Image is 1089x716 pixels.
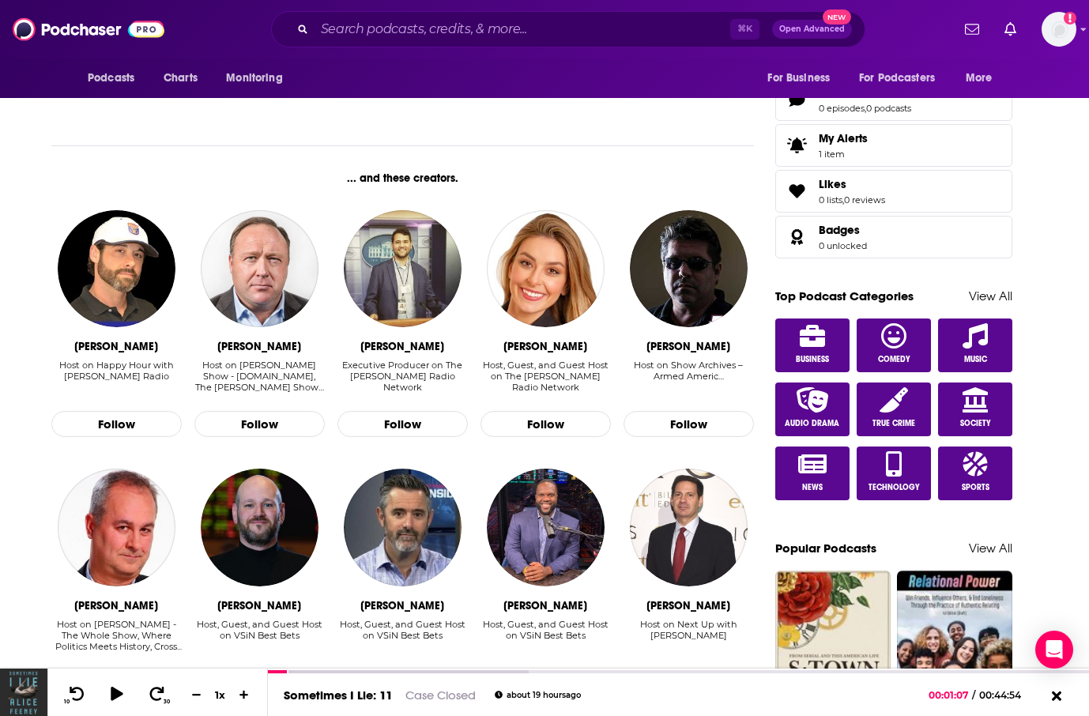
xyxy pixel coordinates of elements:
a: Top Podcast Categories [775,288,914,303]
span: My Alerts [819,131,868,145]
a: Show notifications dropdown [998,16,1023,43]
a: 0 podcasts [866,103,911,114]
img: Wes Reynolds [201,469,318,586]
a: Alex Jones [201,210,318,327]
a: Mark Halperin [630,469,747,586]
div: Host on Happy Hour with [PERSON_NAME] Radio [51,360,182,382]
button: open menu [756,63,850,93]
div: Host on Next Up with Mark Halperin [624,619,754,653]
div: Search podcasts, credits, & more... [271,11,865,47]
svg: Add a profile image [1064,12,1076,24]
div: Host, Guest, and Guest Host on The Howie Carr Radio Network [480,360,611,394]
div: Alex Jones [217,340,301,353]
div: Host, Guest, and Guest Host on VSiN Best Bets [337,619,468,653]
div: Host on Iain Dale - The Whole Show, Where Politics Meets History, Cross Question with Iain Dale, ... [51,619,182,653]
span: , [842,194,844,205]
span: Badges [819,223,860,237]
a: 0 unlocked [819,240,867,251]
a: Sometimes I Lie: 11 [284,688,393,703]
span: Logged in as nitabasu [1042,12,1076,47]
a: Technology [857,447,931,500]
img: S-Town [775,571,891,686]
button: Follow [624,411,754,438]
span: Audio Drama [785,419,839,428]
a: Badges [819,223,867,237]
span: For Business [767,67,830,89]
a: Badges [781,226,812,248]
span: For Podcasters [859,67,935,89]
div: Host, Guest, and Guest Host on VSiN Best Bets [194,619,325,653]
button: Follow [337,411,468,438]
button: 10 [61,685,91,705]
button: 30 [143,685,173,705]
a: True Crime [857,382,931,436]
button: open menu [215,63,303,93]
button: Follow [51,411,182,438]
span: Monitoring [226,67,282,89]
span: Likes [775,170,1012,213]
button: open menu [77,63,155,93]
a: Case Closed [405,688,476,703]
a: Charts [153,63,207,93]
a: Business [775,318,850,372]
a: 0 episodes [819,103,865,114]
button: open menu [955,63,1012,93]
div: Wes Reynolds [217,599,301,612]
a: Mark Walters [630,210,747,327]
div: 1 x [207,688,234,701]
span: 00:44:54 [975,689,1037,701]
div: Host on Next Up with [PERSON_NAME] [624,619,754,641]
span: Business [796,355,829,364]
span: , [865,103,866,114]
span: 10 [64,699,70,705]
span: / [972,689,975,701]
div: Femi Abebefe [503,599,587,612]
div: Host, Guest, and Guest Host on The [PERSON_NAME] Radio Network [480,360,611,393]
span: 1 item [819,149,868,160]
img: John Hardin [58,210,175,327]
a: Audio Drama [775,382,850,436]
div: Host, Guest, and Guest Host on VSiN Best Bets [480,619,611,653]
a: View All [969,541,1012,556]
div: Taylor Cormier [360,340,444,353]
div: Host, Guest, and Guest Host on VSiN Best Bets [480,619,611,641]
img: Taylor Cormier [344,210,461,327]
a: Grace Curley [487,210,604,327]
span: Technology [869,483,920,492]
a: Sports [938,447,1012,500]
img: Podchaser - Follow, Share and Rate Podcasts [13,14,164,44]
div: Mark Walters [646,340,730,353]
button: Follow [194,411,325,438]
img: Iain Dale [58,469,175,586]
a: 0 lists [819,194,842,205]
button: Open AdvancedNew [772,20,852,39]
div: Host on Show Archives – Armed Americ… [624,360,754,394]
div: Host on Show Archives – Armed Americ… [624,360,754,382]
span: Open Advanced [779,25,845,33]
a: Likes [781,180,812,202]
span: Comedy [878,355,910,364]
img: Circling Guide Podcasts [897,571,1012,686]
a: My Alerts [775,124,1012,167]
span: New [823,9,851,24]
span: Badges [775,216,1012,258]
a: View All [969,288,1012,303]
a: Reviews [781,89,812,111]
div: Host on [PERSON_NAME] - The Whole Show, Where Politics Meets History, Cross Question with [PERSON... [51,619,182,652]
span: 30 [164,699,170,705]
a: Likes [819,177,885,191]
span: Likes [819,177,846,191]
span: Charts [164,67,198,89]
img: Dave Ross [344,469,461,586]
button: Show profile menu [1042,12,1076,47]
span: True Crime [872,419,915,428]
span: Music [964,355,987,364]
div: ... and these creators. [51,171,754,185]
